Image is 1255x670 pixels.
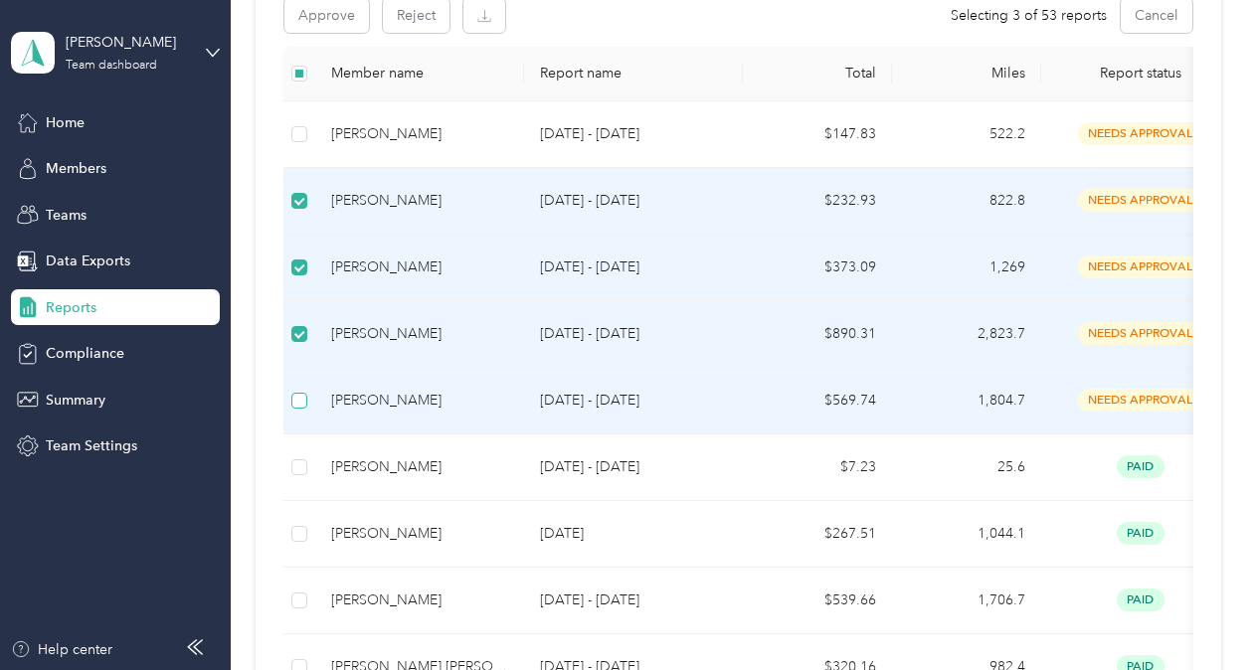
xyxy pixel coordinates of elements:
[331,123,508,145] div: [PERSON_NAME]
[1117,588,1165,611] span: paid
[331,390,508,412] div: [PERSON_NAME]
[66,32,190,53] div: [PERSON_NAME]
[540,456,727,478] p: [DATE] - [DATE]
[1057,65,1224,82] span: Report status
[46,112,85,133] span: Home
[540,190,727,212] p: [DATE] - [DATE]
[892,168,1041,235] td: 822.8
[46,343,124,364] span: Compliance
[743,235,892,301] td: $373.09
[46,205,87,226] span: Teams
[540,589,727,611] p: [DATE] - [DATE]
[540,256,727,278] p: [DATE] - [DATE]
[315,47,524,101] th: Member name
[743,434,892,501] td: $7.23
[1078,189,1203,212] span: needs approval
[1144,559,1255,670] iframe: Everlance-gr Chat Button Frame
[743,101,892,168] td: $147.83
[892,235,1041,301] td: 1,269
[892,368,1041,434] td: 1,804.7
[892,101,1041,168] td: 522.2
[66,60,157,72] div: Team dashboard
[46,390,105,411] span: Summary
[46,297,96,318] span: Reports
[1078,322,1203,345] span: needs approval
[331,589,508,611] div: [PERSON_NAME]
[540,390,727,412] p: [DATE] - [DATE]
[892,501,1041,568] td: 1,044.1
[11,639,112,660] button: Help center
[540,523,727,545] p: [DATE]
[892,301,1041,368] td: 2,823.7
[46,251,130,271] span: Data Exports
[524,47,743,101] th: Report name
[743,568,892,634] td: $539.66
[1078,255,1203,278] span: needs approval
[892,568,1041,634] td: 1,706.7
[331,256,508,278] div: [PERSON_NAME]
[743,301,892,368] td: $890.31
[331,65,508,82] div: Member name
[743,501,892,568] td: $267.51
[46,435,137,456] span: Team Settings
[540,323,727,345] p: [DATE] - [DATE]
[743,368,892,434] td: $569.74
[892,434,1041,501] td: 25.6
[1078,122,1203,145] span: needs approval
[1117,455,1165,478] span: paid
[951,5,1107,26] span: Selecting 3 of 53 reports
[331,323,508,345] div: [PERSON_NAME]
[540,123,727,145] p: [DATE] - [DATE]
[331,456,508,478] div: [PERSON_NAME]
[1117,522,1165,545] span: paid
[46,158,106,179] span: Members
[908,65,1025,82] div: Miles
[759,65,876,82] div: Total
[743,168,892,235] td: $232.93
[1078,389,1203,412] span: needs approval
[331,190,508,212] div: [PERSON_NAME]
[331,523,508,545] div: [PERSON_NAME]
